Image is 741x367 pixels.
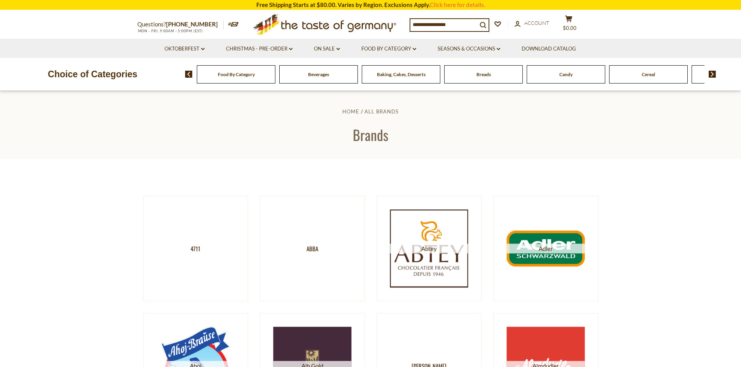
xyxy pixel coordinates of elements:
[390,244,468,254] span: Abtey
[260,196,365,301] a: Abba
[559,71,573,77] a: Candy
[493,196,598,301] a: Adler
[557,15,581,35] button: $0.00
[361,45,416,53] a: Food By Category
[515,19,549,28] a: Account
[185,71,193,78] img: previous arrow
[226,45,293,53] a: Christmas - PRE-ORDER
[506,210,585,288] img: Adler
[218,71,255,77] a: Food By Category
[377,71,426,77] a: Baking, Cakes, Desserts
[563,25,576,31] span: $0.00
[166,21,218,28] a: [PHONE_NUMBER]
[143,196,248,301] a: 4711
[314,45,340,53] a: On Sale
[709,71,716,78] img: next arrow
[642,71,655,77] a: Cereal
[524,20,549,26] span: Account
[506,244,585,254] span: Adler
[342,108,359,115] a: Home
[353,124,388,145] span: Brands
[137,29,203,33] span: MON - FRI, 9:00AM - 5:00PM (EST)
[390,210,468,288] img: Abtey
[364,108,399,115] a: All Brands
[430,1,485,8] a: Click here for details.
[377,196,482,301] a: Abtey
[308,71,329,77] a: Beverages
[137,19,224,30] p: Questions?
[522,45,576,53] a: Download Catalog
[307,244,318,254] span: Abba
[476,71,491,77] a: Breads
[191,244,200,254] span: 4711
[165,45,205,53] a: Oktoberfest
[438,45,500,53] a: Seasons & Occasions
